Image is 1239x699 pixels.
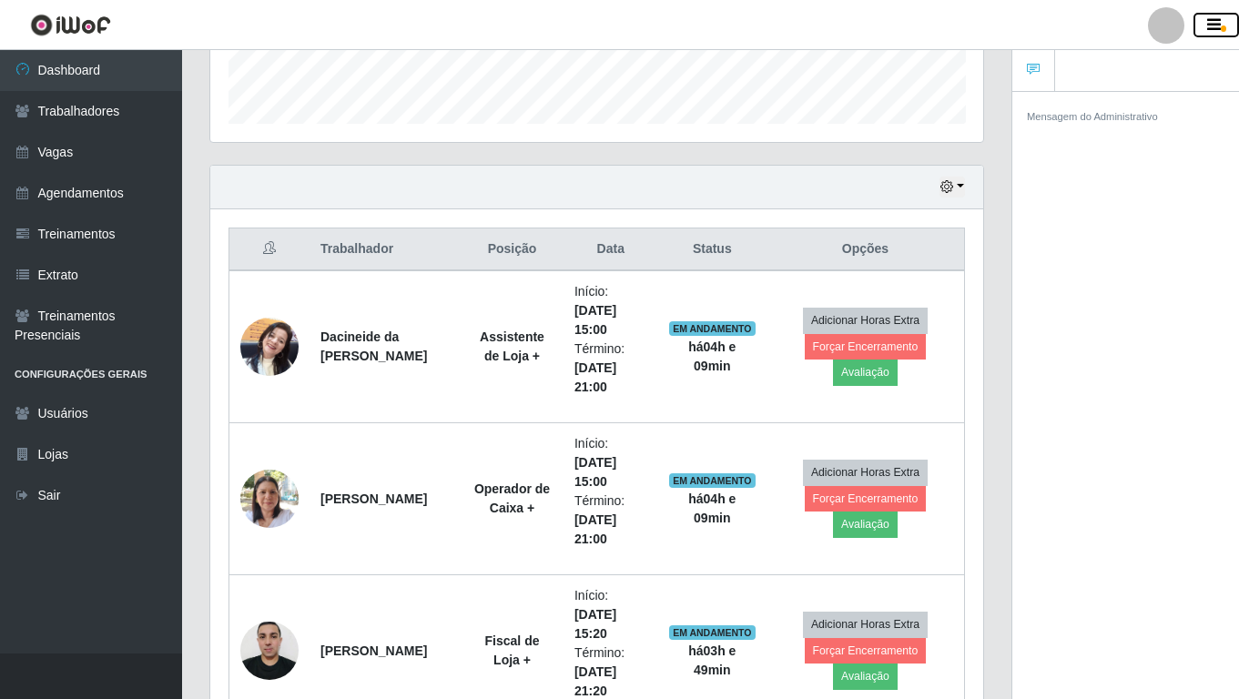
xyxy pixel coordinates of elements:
time: [DATE] 21:00 [574,360,616,394]
img: 1730211202642.jpeg [240,612,299,689]
th: Status [658,228,767,271]
th: Posição [461,228,564,271]
strong: [PERSON_NAME] [320,643,427,658]
strong: Operador de Caixa + [474,481,550,515]
strong: há 04 h e 09 min [688,339,736,373]
li: Término: [574,339,647,397]
button: Forçar Encerramento [805,486,927,512]
li: Início: [574,282,647,339]
span: EM ANDAMENTO [669,625,756,640]
button: Adicionar Horas Extra [803,612,928,637]
strong: Assistente de Loja + [480,329,544,363]
button: Avaliação [833,512,898,537]
li: Início: [574,586,647,643]
img: 1726671654574.jpeg [240,460,299,537]
small: Mensagem do Administrativo [1027,111,1158,122]
img: CoreUI Logo [30,14,111,36]
li: Término: [574,491,647,549]
strong: há 03 h e 49 min [688,643,736,677]
button: Forçar Encerramento [805,334,927,360]
time: [DATE] 15:00 [574,303,616,337]
strong: Fiscal de Loja + [485,633,540,667]
th: Data [564,228,658,271]
time: [DATE] 21:20 [574,664,616,698]
span: EM ANDAMENTO [669,473,756,488]
strong: [PERSON_NAME] [320,491,427,506]
th: Opções [767,228,965,271]
button: Avaliação [833,664,898,689]
time: [DATE] 15:00 [574,455,616,489]
span: EM ANDAMENTO [669,321,756,336]
li: Início: [574,434,647,491]
time: [DATE] 21:00 [574,512,616,546]
strong: há 04 h e 09 min [688,491,736,525]
strong: Dacineide da [PERSON_NAME] [320,329,427,363]
time: [DATE] 15:20 [574,607,616,641]
button: Avaliação [833,360,898,385]
button: Adicionar Horas Extra [803,460,928,485]
img: 1752513386175.jpeg [240,308,299,385]
button: Adicionar Horas Extra [803,308,928,333]
button: Forçar Encerramento [805,638,927,664]
th: Trabalhador [310,228,461,271]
